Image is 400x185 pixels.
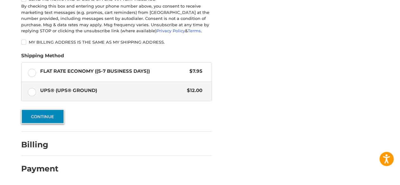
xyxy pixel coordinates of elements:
a: Terms [188,28,201,33]
span: Flat Rate Economy ((5-7 Business Days)) [40,68,187,75]
h2: Payment [21,164,58,174]
label: My billing address is the same as my shipping address. [21,40,212,45]
span: $12.00 [184,87,202,94]
span: UPS® (UPS® Ground) [40,87,184,94]
a: Privacy Policy [157,28,185,33]
div: By checking this box and entering your phone number above, you consent to receive marketing text ... [21,3,212,34]
legend: Shipping Method [21,52,64,62]
span: $7.95 [186,68,202,75]
button: Continue [21,109,64,124]
h2: Billing [21,140,58,150]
